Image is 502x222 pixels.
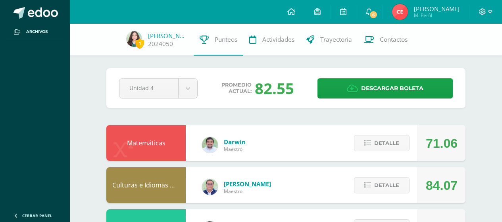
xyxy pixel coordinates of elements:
a: Trayectoria [300,24,358,56]
span: Archivos [26,29,48,35]
a: Unidad 4 [119,79,197,98]
button: Detalle [354,135,410,151]
img: f12332eff71e9faa078aeb8aeac38fa0.png [126,31,142,47]
span: Maestro [224,188,271,195]
span: 6 [369,10,378,19]
span: 1 [135,39,144,48]
span: [PERSON_NAME] [224,180,271,188]
a: Actividades [243,24,300,56]
span: Cerrar panel [22,213,52,218]
span: Promedio actual: [221,82,252,95]
span: Unidad 4 [129,79,168,97]
a: Archivos [6,24,63,40]
img: c1c1b07ef08c5b34f56a5eb7b3c08b85.png [202,179,218,195]
a: [PERSON_NAME] [148,32,188,40]
a: Descargar boleta [317,78,453,98]
span: Actividades [262,35,294,44]
div: 82.55 [255,78,294,98]
span: Maestro [224,146,246,153]
span: Darwin [224,138,246,146]
span: Detalle [374,136,399,151]
div: 84.07 [426,168,458,203]
span: Punteos [215,35,237,44]
img: 83c284633481ab8cb6aba19068de3175.png [392,4,408,20]
span: [PERSON_NAME] [414,5,460,13]
a: Contactos [358,24,414,56]
div: Matemáticas [106,125,186,161]
a: Punteos [194,24,243,56]
span: Trayectoria [320,35,352,44]
span: Detalle [374,178,399,193]
div: 71.06 [426,125,458,161]
span: Mi Perfil [414,12,460,19]
span: Descargar boleta [361,79,423,98]
span: Contactos [380,35,408,44]
button: Detalle [354,177,410,193]
img: 83380f786c66685c773124a614adf1e1.png [202,137,218,153]
a: 2024050 [148,40,173,48]
div: Culturas e Idiomas Mayas, Garífuna o Xinka [106,167,186,203]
